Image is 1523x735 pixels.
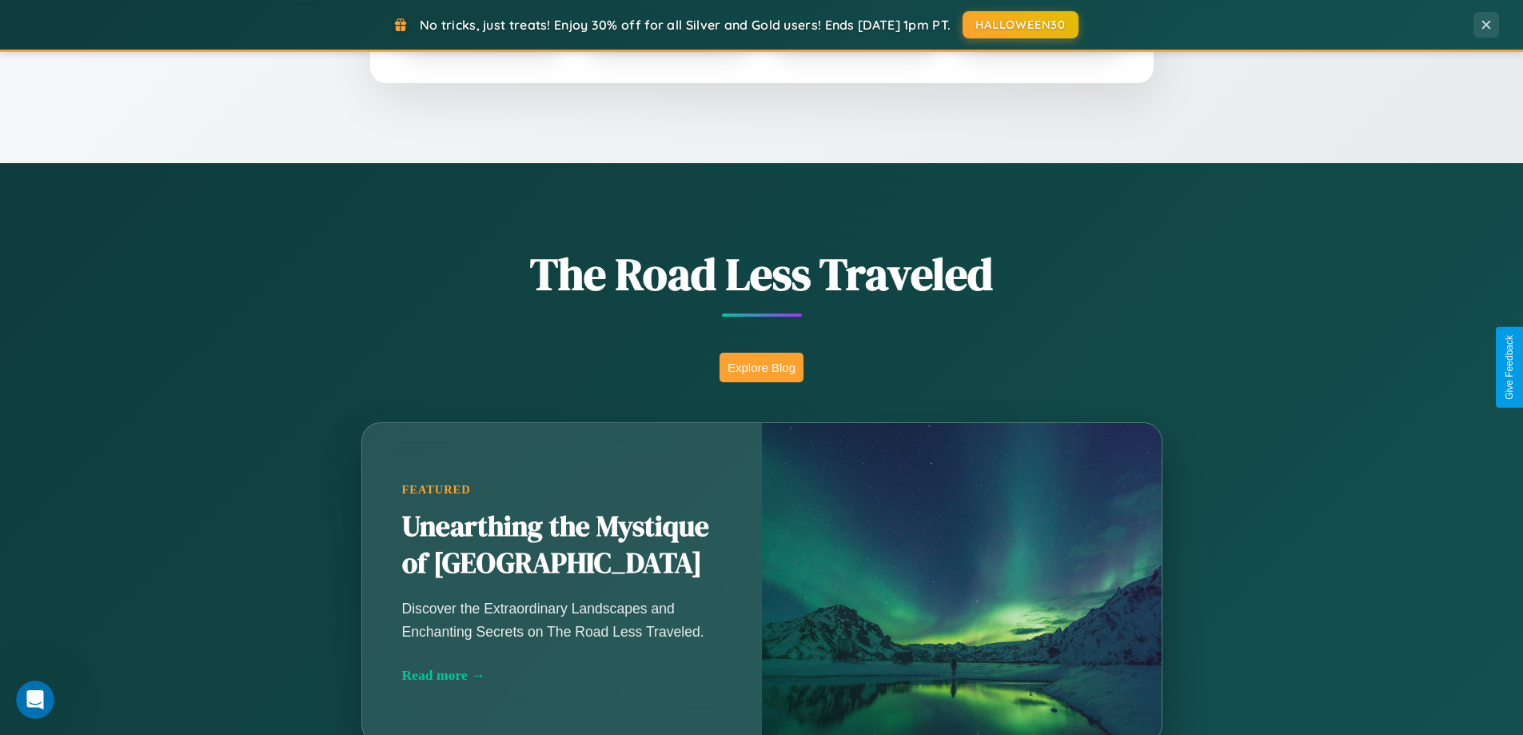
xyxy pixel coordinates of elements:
h1: The Road Less Traveled [282,243,1242,305]
p: Discover the Extraordinary Landscapes and Enchanting Secrets on The Road Less Traveled. [402,597,722,642]
h2: Unearthing the Mystique of [GEOGRAPHIC_DATA] [402,509,722,582]
span: No tricks, just treats! Enjoy 30% off for all Silver and Gold users! Ends [DATE] 1pm PT. [420,17,951,33]
div: Featured [402,483,722,497]
div: Give Feedback [1504,335,1515,400]
button: HALLOWEEN30 [963,11,1078,38]
div: Read more → [402,667,722,684]
button: Explore Blog [720,353,803,382]
iframe: Intercom live chat [16,681,54,719]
